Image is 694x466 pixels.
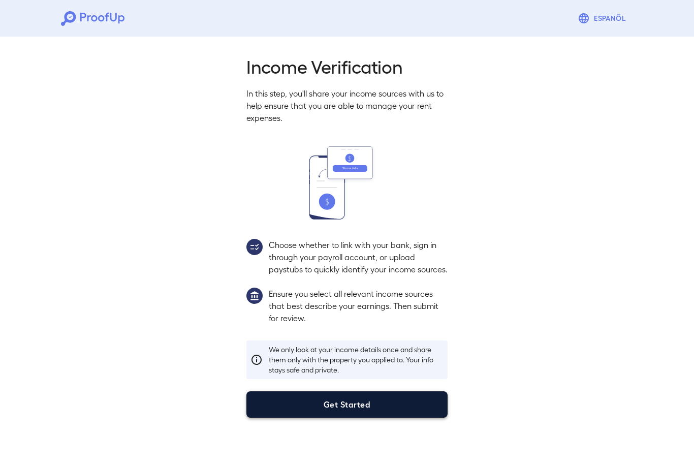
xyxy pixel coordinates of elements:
[246,239,263,255] img: group2.svg
[574,8,633,28] button: Espanõl
[269,288,448,324] p: Ensure you select all relevant income sources that best describe your earnings. Then submit for r...
[309,146,385,220] img: transfer_money.svg
[246,288,263,304] img: group1.svg
[246,391,448,418] button: Get Started
[269,239,448,275] p: Choose whether to link with your bank, sign in through your payroll account, or upload paystubs t...
[246,55,448,77] h2: Income Verification
[246,87,448,124] p: In this step, you'll share your income sources with us to help ensure that you are able to manage...
[269,345,444,375] p: We only look at your income details once and share them only with the property you applied to. Yo...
